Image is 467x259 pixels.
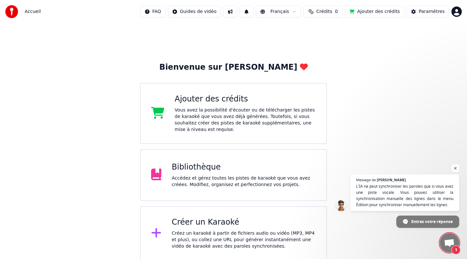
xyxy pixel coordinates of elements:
[304,6,342,18] button: Crédits0
[335,8,338,15] span: 0
[172,230,316,250] div: Créez un karaoké à partir de fichiers audio ou vidéo (MP3, MP4 et plus), ou collez une URL pour g...
[25,8,41,15] span: Accueil
[356,178,376,182] span: Message de
[172,175,316,188] div: Accédez et gérez toutes les pistes de karaoké que vous avez créées. Modifiez, organisez et perfec...
[345,6,404,18] button: Ajouter des crédits
[411,216,453,227] span: Entrez votre réponse
[25,8,41,15] nav: breadcrumb
[407,6,449,18] button: Paramètres
[140,6,165,18] button: FAQ
[356,183,453,208] span: L'IA ne peut synchroniser les paroles que si vous avez une piste vocale. Vous pouvez utiliser la ...
[159,62,307,73] div: Bienvenue sur [PERSON_NAME]
[440,233,459,253] a: Ouvrir le chat
[175,107,316,133] div: Vous avez la possibilité d'écouter ou de télécharger les pistes de karaoké que vous avez déjà gén...
[316,8,332,15] span: Crédits
[5,5,18,18] img: youka
[451,245,461,254] span: 1
[175,94,316,104] div: Ajouter des crédits
[377,178,406,182] span: [PERSON_NAME]
[172,217,316,228] div: Créer un Karaoké
[419,8,445,15] div: Paramètres
[168,6,221,18] button: Guides de vidéo
[172,162,316,172] div: Bibliothèque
